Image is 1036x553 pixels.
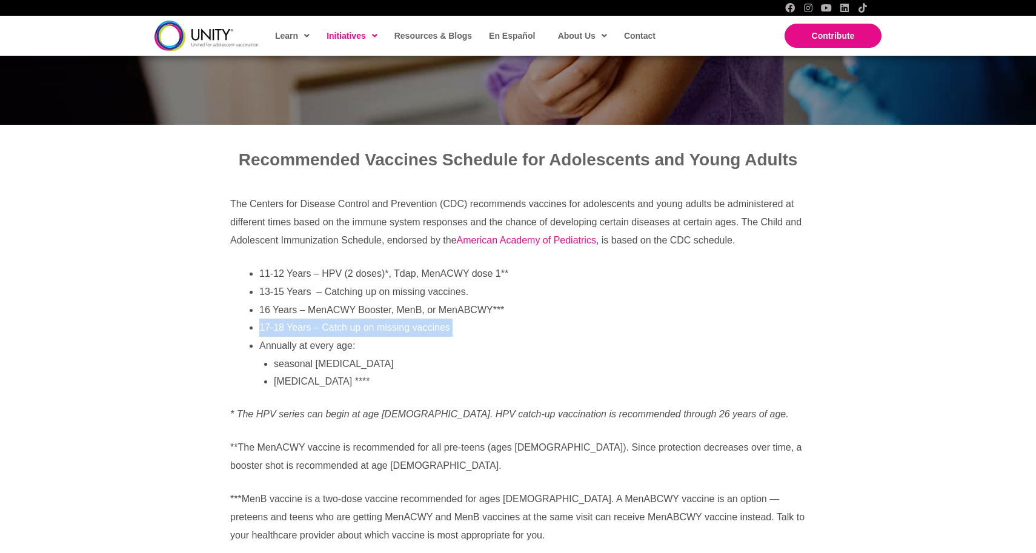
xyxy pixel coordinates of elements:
[785,3,795,13] a: Facebook
[239,150,798,169] span: Recommended Vaccines Schedule for Adolescents and Young Adults
[624,31,656,41] span: Contact
[822,3,831,13] a: YouTube
[327,27,377,45] span: Initiatives
[812,31,855,41] span: Contribute
[230,409,789,419] em: * The HPV series can begin at age [DEMOGRAPHIC_DATA]. HPV catch-up vaccination is recommended thr...
[483,22,540,50] a: En Español
[840,3,849,13] a: LinkedIn
[558,27,607,45] span: About Us
[259,283,806,301] li: 13-15 Years – Catching up on missing vaccines.
[388,22,477,50] a: Resources & Blogs
[803,3,813,13] a: Instagram
[259,265,806,283] li: 11-12 Years – HPV (2 doses)*, Tdap, MenACWY dose 1**
[489,31,535,41] span: En Español
[259,319,806,337] li: 17-18 Years – Catch up on missing vaccines
[858,3,868,13] a: TikTok
[230,195,806,249] p: The Centers for Disease Control and Prevention (CDC) recommends vaccines for adolescents and youn...
[259,301,806,319] li: 16 Years – MenACWY Booster, MenB, or MenABCWY***
[154,21,259,50] img: unity-logo-dark
[274,355,806,373] li: seasonal [MEDICAL_DATA]
[552,22,612,50] a: About Us
[457,235,596,245] a: American Academy of Pediatrics
[785,24,882,48] a: Contribute
[394,31,472,41] span: Resources & Blogs
[259,337,806,391] li: Annually at every age:
[230,439,806,474] p: **The MenACWY vaccine is recommended for all pre-teens (ages [DEMOGRAPHIC_DATA]). Since protectio...
[230,490,806,544] p: ***MenB vaccine is a two-dose vaccine recommended for ages [DEMOGRAPHIC_DATA]. A MenABCWY vaccine...
[275,27,310,45] span: Learn
[618,22,660,50] a: Contact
